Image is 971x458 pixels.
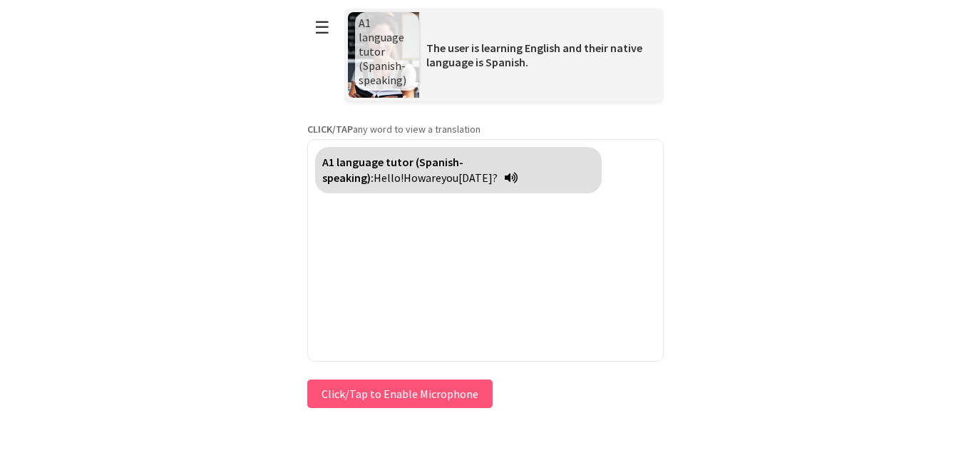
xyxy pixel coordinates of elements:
strong: CLICK/TAP [307,123,353,136]
span: [DATE]? [458,171,498,185]
span: Hello! [374,171,404,185]
img: Scenario Image [348,12,419,98]
div: Click to translate [315,147,602,193]
span: A1 language tutor (Spanish-speaking) [359,16,406,87]
button: ☰ [307,9,337,46]
span: you [441,171,458,185]
span: The user is learning English and their native language is Spanish. [426,41,642,69]
strong: A1 language tutor (Spanish-speaking): [322,155,463,185]
button: Click/Tap to Enable Microphone [307,380,493,408]
span: How [404,171,426,185]
p: any word to view a translation [307,123,664,136]
span: are [426,171,441,185]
